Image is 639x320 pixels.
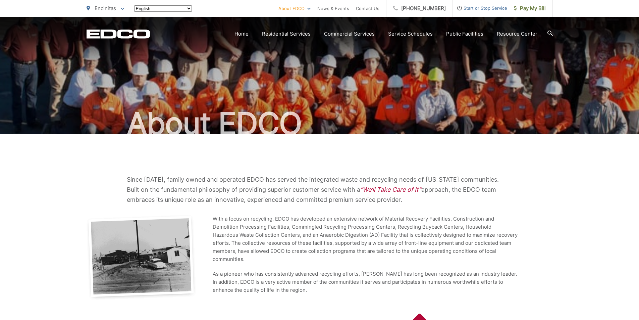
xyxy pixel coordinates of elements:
[213,215,518,263] p: With a focus on recycling, EDCO has developed an extensive network of Material Recovery Facilitie...
[388,30,433,38] a: Service Schedules
[234,30,249,38] a: Home
[324,30,375,38] a: Commercial Services
[127,175,513,205] p: Since [DATE], family owned and operated EDCO has served the integrated waste and recycling needs ...
[87,29,150,39] a: EDCD logo. Return to the homepage.
[497,30,537,38] a: Resource Center
[360,186,421,193] em: “We’ll Take Care of It”
[95,5,116,11] span: Encinitas
[356,4,379,12] a: Contact Us
[134,5,192,12] select: Select a language
[446,30,483,38] a: Public Facilities
[278,4,311,12] a: About EDCO
[87,215,196,300] img: EDCO facility
[317,4,349,12] a: News & Events
[87,107,553,140] h1: About EDCO
[262,30,311,38] a: Residential Services
[213,270,518,294] p: As a pioneer who has consistently advanced recycling efforts, [PERSON_NAME] has long been recogni...
[514,4,546,12] span: Pay My Bill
